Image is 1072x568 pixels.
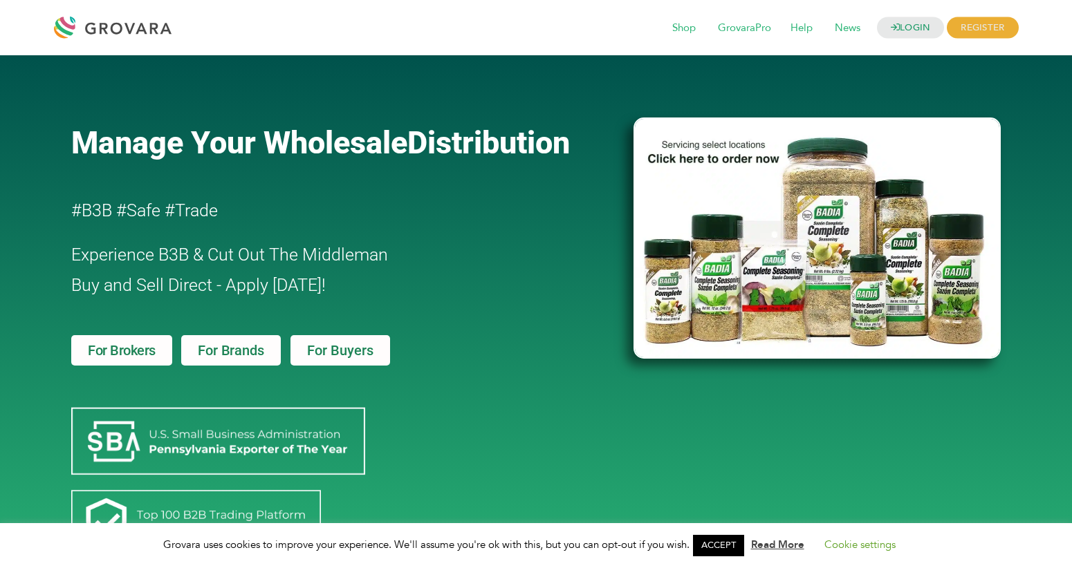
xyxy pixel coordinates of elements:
[751,538,804,551] a: Read More
[781,15,822,41] span: Help
[663,21,705,36] a: Shop
[825,15,870,41] span: News
[407,124,570,161] span: Distribution
[708,21,781,36] a: GrovaraPro
[71,275,326,295] span: Buy and Sell Direct - Apply [DATE]!
[307,343,373,357] span: For Buyers
[71,245,388,265] span: Experience B3B & Cut Out The Middleman
[71,124,407,161] span: Manage Your Wholesale
[877,17,945,39] a: LOGIN
[163,538,909,551] span: Grovara uses cookies to improve your experience. We'll assume you're ok with this, but you can op...
[947,17,1018,39] span: REGISTER
[290,335,390,366] a: For Buyers
[181,335,280,366] a: For Brands
[71,124,611,161] a: Manage Your WholesaleDistribution
[824,538,896,551] a: Cookie settings
[71,335,172,366] a: For Brokers
[708,15,781,41] span: GrovaraPro
[781,21,822,36] a: Help
[198,343,264,357] span: For Brands
[825,21,870,36] a: News
[693,535,744,556] a: ACCEPT
[71,196,554,226] h2: #B3B #Safe #Trade
[88,343,156,357] span: For Brokers
[663,15,705,41] span: Shop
